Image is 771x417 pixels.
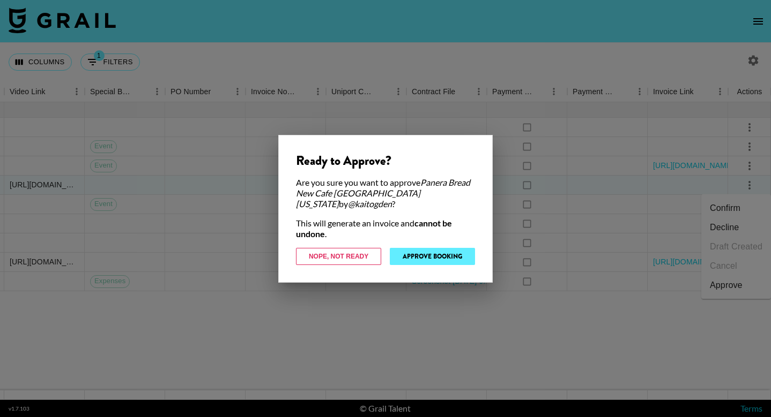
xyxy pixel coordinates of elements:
[296,218,452,239] strong: cannot be undone
[390,248,475,265] button: Approve Booking
[296,177,475,209] div: Are you sure you want to approve by ?
[296,218,475,239] div: This will generate an invoice and .
[296,153,475,169] div: Ready to Approve?
[348,199,392,209] em: @ kaitogden
[296,177,470,209] em: Panera Bread New Cafe [GEOGRAPHIC_DATA] [US_STATE]
[296,248,381,265] button: Nope, Not Ready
